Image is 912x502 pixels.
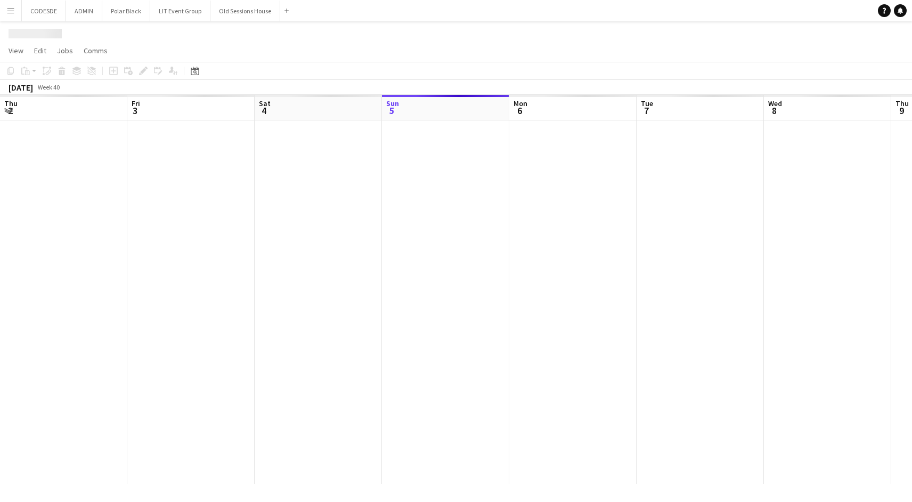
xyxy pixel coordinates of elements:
[641,99,653,108] span: Tue
[9,82,33,93] div: [DATE]
[132,99,140,108] span: Fri
[150,1,210,21] button: LIT Event Group
[53,44,77,58] a: Jobs
[639,104,653,117] span: 7
[385,104,399,117] span: 5
[57,46,73,55] span: Jobs
[3,104,18,117] span: 2
[35,83,62,91] span: Week 40
[79,44,112,58] a: Comms
[84,46,108,55] span: Comms
[130,104,140,117] span: 3
[22,1,66,21] button: CODESDE
[210,1,280,21] button: Old Sessions House
[259,99,271,108] span: Sat
[768,99,782,108] span: Wed
[34,46,46,55] span: Edit
[514,99,527,108] span: Mon
[30,44,51,58] a: Edit
[767,104,782,117] span: 8
[512,104,527,117] span: 6
[4,99,18,108] span: Thu
[4,44,28,58] a: View
[386,99,399,108] span: Sun
[895,99,909,108] span: Thu
[894,104,909,117] span: 9
[102,1,150,21] button: Polar Black
[9,46,23,55] span: View
[66,1,102,21] button: ADMIN
[257,104,271,117] span: 4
